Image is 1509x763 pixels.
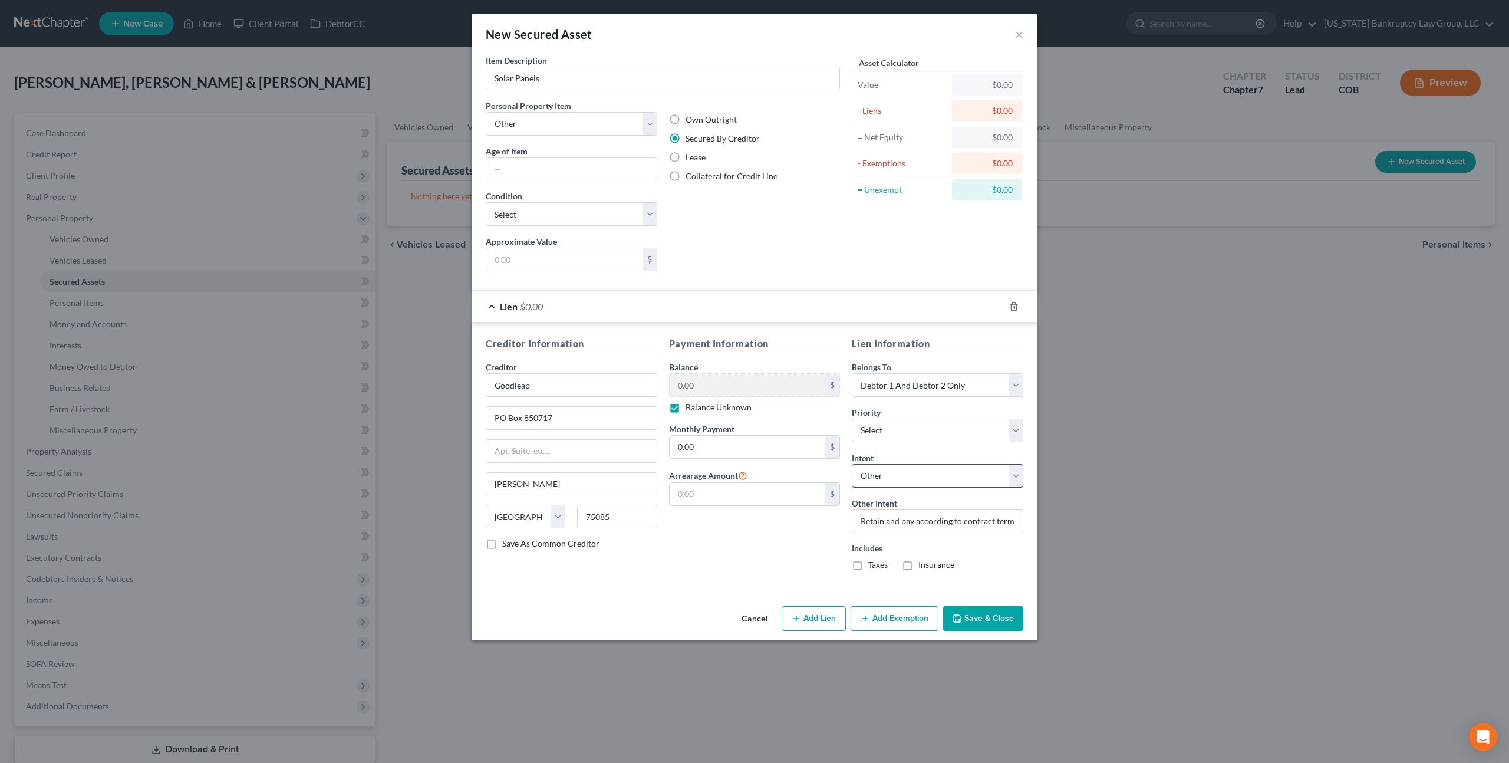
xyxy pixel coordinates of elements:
div: $0.00 [961,184,1013,196]
label: Collateral for Credit Line [686,170,777,182]
label: Age of Item [486,145,528,157]
label: Personal Property Item [486,100,571,112]
button: Add Lien [782,606,846,631]
label: Includes [852,542,1023,554]
input: Describe... [486,67,839,90]
button: × [1015,27,1023,41]
button: Save & Close [943,606,1023,631]
span: Item Description [486,55,547,65]
div: $ [825,483,839,505]
label: Lease [686,152,706,163]
div: = Net Equity [858,131,947,143]
input: Enter city... [486,473,657,495]
span: Belongs To [852,362,891,372]
input: 0.00 [670,483,826,505]
label: Insurance [918,559,954,571]
label: Asset Calculator [859,57,919,69]
input: Enter zip... [577,505,657,528]
div: $ [825,436,839,458]
label: Other Intent [852,497,897,509]
button: Cancel [732,607,777,631]
input: Apt, Suite, etc... [486,440,657,462]
span: Lien [500,301,518,312]
div: Open Intercom Messenger [1469,723,1497,751]
div: = Unexempt [858,184,947,196]
div: $0.00 [961,157,1013,169]
span: $0.00 [520,301,543,312]
label: Taxes [868,559,888,571]
span: Creditor [486,362,517,372]
input: 0.00 [486,248,643,271]
span: Approximate Value [486,236,557,246]
div: $0.00 [961,131,1013,143]
div: $0.00 [961,79,1013,91]
input: Specify... [852,509,1023,533]
div: $0.00 [961,105,1013,117]
div: $ [643,248,657,271]
span: Priority [852,407,881,417]
label: Balance [669,361,698,373]
label: Monthly Payment [669,423,734,435]
label: Balance Unknown [686,402,752,413]
input: 0.00 [670,374,826,396]
div: - Liens [858,105,947,117]
h5: Creditor Information [486,337,657,351]
input: Enter address... [486,407,657,429]
div: - Exemptions [858,157,947,169]
div: New Secured Asset [486,26,592,42]
input: 0.00 [670,436,826,458]
label: Secured By Creditor [686,133,760,144]
div: $ [825,374,839,396]
label: Own Outright [686,114,737,126]
label: Save As Common Creditor [502,538,599,550]
h5: Lien Information [852,337,1023,351]
input: Search creditor by name... [486,373,657,397]
input: -- [486,158,657,180]
h5: Payment Information [669,337,841,351]
button: Add Exemption [851,606,938,631]
label: Condition [486,190,522,202]
label: Intent [852,452,874,464]
label: Arrearage Amount [669,468,747,482]
div: Value [858,79,947,91]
